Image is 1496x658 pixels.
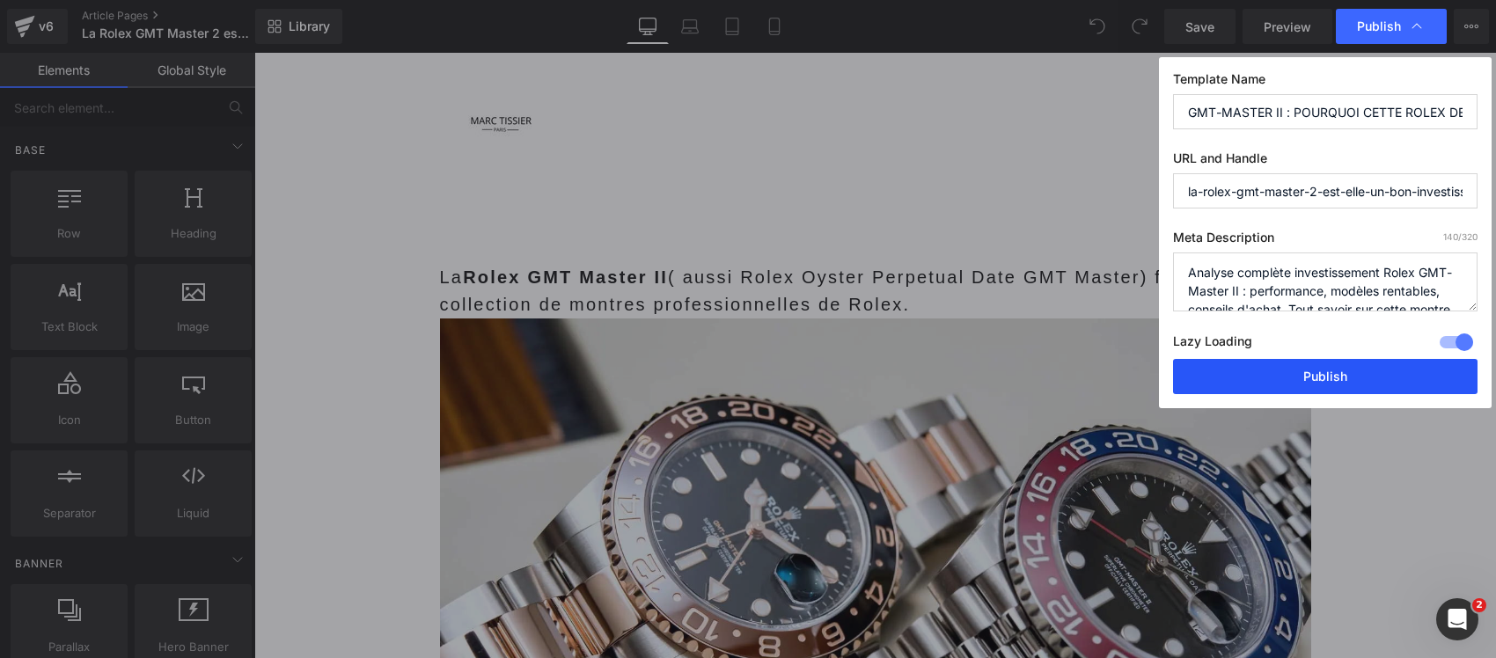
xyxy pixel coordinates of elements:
label: Template Name [1173,71,1478,94]
p: La ( aussi Rolex Oyster Perpetual Date GMT Master) fait partie de la collection de montres profes... [186,211,1057,266]
span: Publish [1357,18,1401,34]
span: /320 [1443,231,1478,242]
button: Publish [1173,359,1478,394]
span: 140 [1443,231,1458,242]
textarea: La Rolex GMT Master et la Rolex GMT Master 2 sont les meilleures montres Rolex pour l'investissem... [1173,252,1478,311]
iframe: Intercom live chat [1436,598,1478,640]
span: 2 [1472,598,1486,612]
label: Meta Description [1173,230,1478,252]
label: URL and Handle [1173,150,1478,173]
label: Lazy Loading [1173,330,1252,359]
img: marctissierwatches [186,13,300,128]
a: Rolex GMT Master II [209,215,414,234]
